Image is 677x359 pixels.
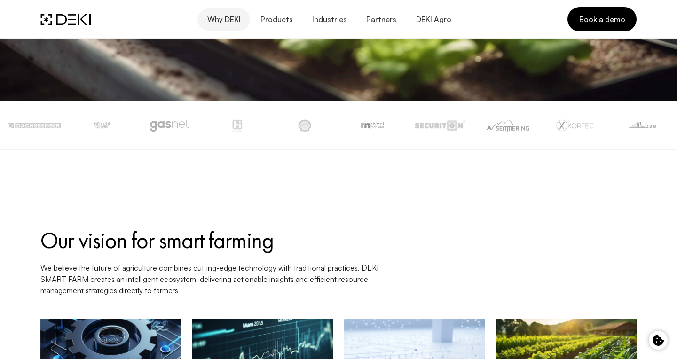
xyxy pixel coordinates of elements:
img: DEKI Logo [40,14,91,25]
button: Why DEKI [197,8,250,31]
a: DEKI Agro [406,8,460,31]
a: Partners [356,8,406,31]
a: Book a demo [567,7,637,31]
button: Industries [302,8,356,31]
button: Cookie control [649,331,668,350]
h3: Our vision for smart farming [40,227,485,255]
img: XORTECGREY.png [548,119,602,132]
img: expert-security.png [75,119,129,132]
img: semmering-logo-schwarz.png [481,119,535,132]
img: gasnet.png [143,119,197,132]
img: dachsberger.png [8,119,61,132]
img: zbm.png [616,119,669,132]
button: Products [250,8,302,31]
img: hi-systems.png [210,119,264,132]
p: We believe the future of agriculture combines cutting-edge technology with traditional practices.... [40,262,402,296]
img: matimba.png [346,119,399,132]
span: Products [260,15,292,24]
span: Industries [312,15,347,24]
img: lucoil.png [278,119,331,132]
span: Partners [366,15,396,24]
span: Book a demo [579,14,625,24]
span: DEKI Agro [415,15,451,24]
img: securition.png [413,119,467,132]
span: Why DEKI [207,15,241,24]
